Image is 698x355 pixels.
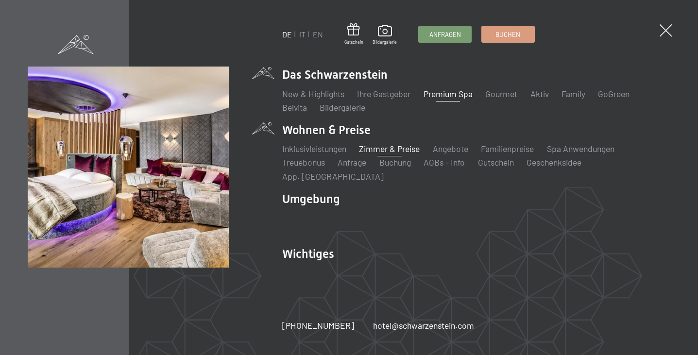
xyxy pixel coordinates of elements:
a: Spa Anwendungen [547,143,614,154]
a: Geschenksidee [527,157,581,168]
span: Gutschein [344,39,363,45]
a: Buchen [482,26,534,42]
a: Family [562,88,585,99]
a: Gourmet [485,88,517,99]
a: Treuebonus [282,157,325,168]
a: GoGreen [598,88,630,99]
a: EN [313,30,323,39]
a: Bildergalerie [373,25,397,45]
span: [PHONE_NUMBER] [282,320,354,331]
a: App. [GEOGRAPHIC_DATA] [282,171,384,182]
a: DE [282,30,292,39]
a: Familienpreise [481,143,534,154]
a: New & Highlights [282,88,344,99]
a: Bildergalerie [320,102,365,113]
a: Gutschein [344,23,363,45]
a: Angebote [433,143,468,154]
a: Belvita [282,102,307,113]
a: [PHONE_NUMBER] [282,320,354,332]
a: Anfrage [338,157,366,168]
a: AGBs - Info [424,157,465,168]
a: hotel@schwarzenstein.com [373,320,474,332]
span: Bildergalerie [373,39,397,45]
a: Gutschein [478,157,514,168]
a: Anfragen [419,26,471,42]
a: Premium Spa [424,88,473,99]
a: Buchung [379,157,411,168]
a: IT [299,30,306,39]
a: Ihre Gastgeber [357,88,410,99]
a: Inklusivleistungen [282,143,346,154]
a: Zimmer & Preise [359,143,420,154]
a: Aktiv [530,88,549,99]
span: Anfragen [429,30,461,39]
span: Buchen [495,30,520,39]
